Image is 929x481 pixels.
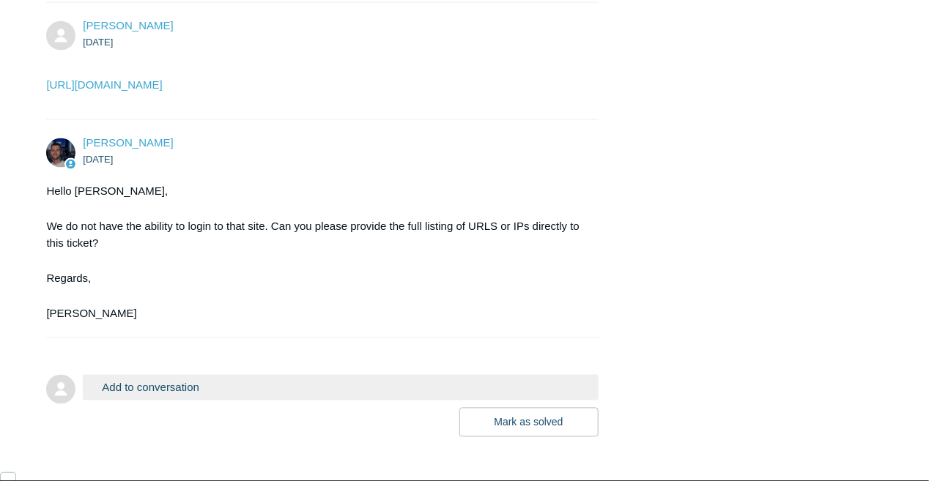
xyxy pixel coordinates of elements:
a: [PERSON_NAME] [83,136,173,149]
div: Hello [PERSON_NAME], We do not have the ability to login to that site. Can you please provide the... [46,182,583,323]
button: Add to conversation [83,375,598,400]
a: [PERSON_NAME] [83,19,173,31]
span: Alex Ogsila [83,19,173,31]
a: [URL][DOMAIN_NAME] [46,78,162,91]
span: Connor Davis [83,136,173,149]
time: 09/12/2025, 14:52 [83,37,113,48]
button: Mark as solved [459,408,599,437]
time: 09/12/2025, 16:45 [83,154,113,165]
